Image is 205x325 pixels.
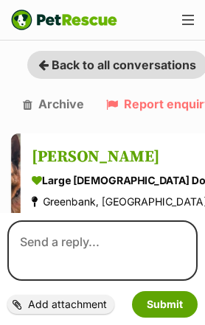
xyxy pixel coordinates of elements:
[23,97,84,111] a: Archive
[132,291,198,318] button: Submit
[52,57,196,72] span: Back to all conversations
[176,9,200,31] button: Menu
[11,133,21,246] img: Zane
[11,10,117,30] img: logo-e224e6f780fb5917bec1dbf3a21bbac754714ae5b6737aabdf751b685950b380.svg
[28,298,107,310] span: Add attachment
[7,295,114,314] label: Add attachment
[11,10,117,30] a: PetRescue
